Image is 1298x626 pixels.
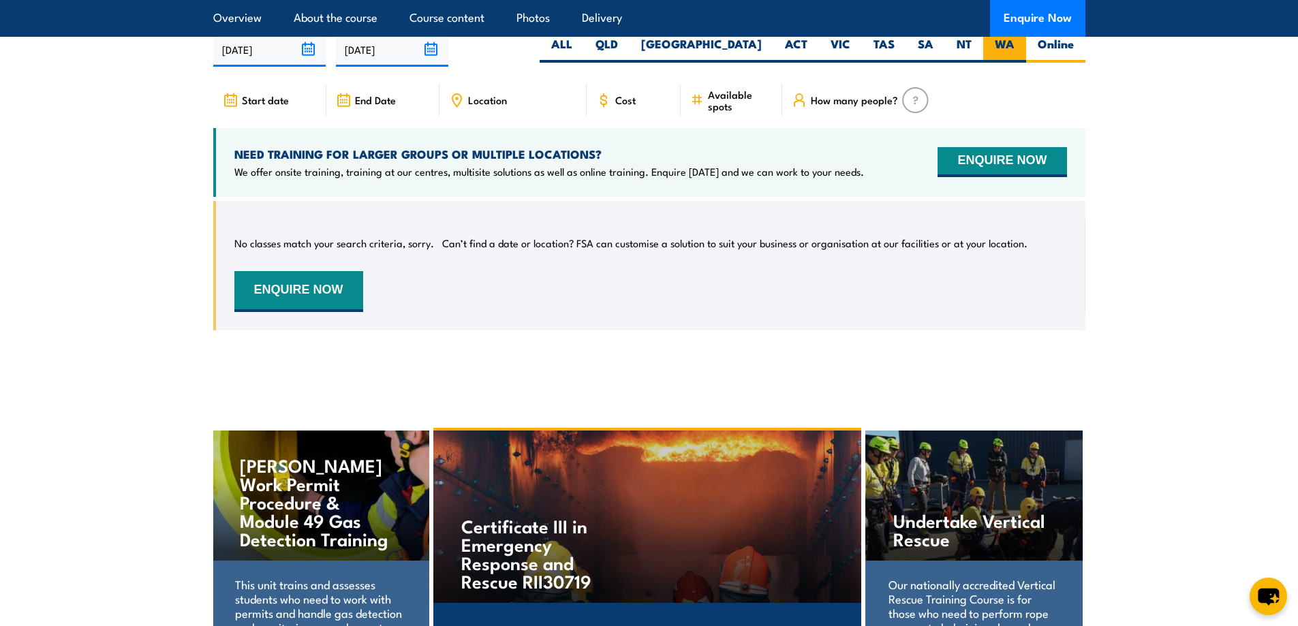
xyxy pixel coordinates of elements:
[945,36,983,63] label: NT
[355,94,396,106] span: End Date
[893,511,1055,548] h4: Undertake Vertical Rescue
[1250,578,1287,615] button: chat-button
[242,94,289,106] span: Start date
[213,32,326,67] input: From date
[442,236,1027,250] p: Can’t find a date or location? FSA can customise a solution to suit your business or organisation...
[708,89,773,112] span: Available spots
[811,94,898,106] span: How many people?
[983,36,1026,63] label: WA
[819,36,862,63] label: VIC
[906,36,945,63] label: SA
[540,36,584,63] label: ALL
[234,236,434,250] p: No classes match your search criteria, sorry.
[240,456,401,548] h4: [PERSON_NAME] Work Permit Procedure & Module 49 Gas Detection Training
[461,516,621,590] h4: Certificate III in Emergency Response and Rescue RII30719
[773,36,819,63] label: ACT
[584,36,630,63] label: QLD
[1026,36,1085,63] label: Online
[615,94,636,106] span: Cost
[234,146,864,161] h4: NEED TRAINING FOR LARGER GROUPS OR MULTIPLE LOCATIONS?
[234,165,864,178] p: We offer onsite training, training at our centres, multisite solutions as well as online training...
[862,36,906,63] label: TAS
[336,32,448,67] input: To date
[468,94,507,106] span: Location
[630,36,773,63] label: [GEOGRAPHIC_DATA]
[234,271,363,312] button: ENQUIRE NOW
[938,147,1066,177] button: ENQUIRE NOW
